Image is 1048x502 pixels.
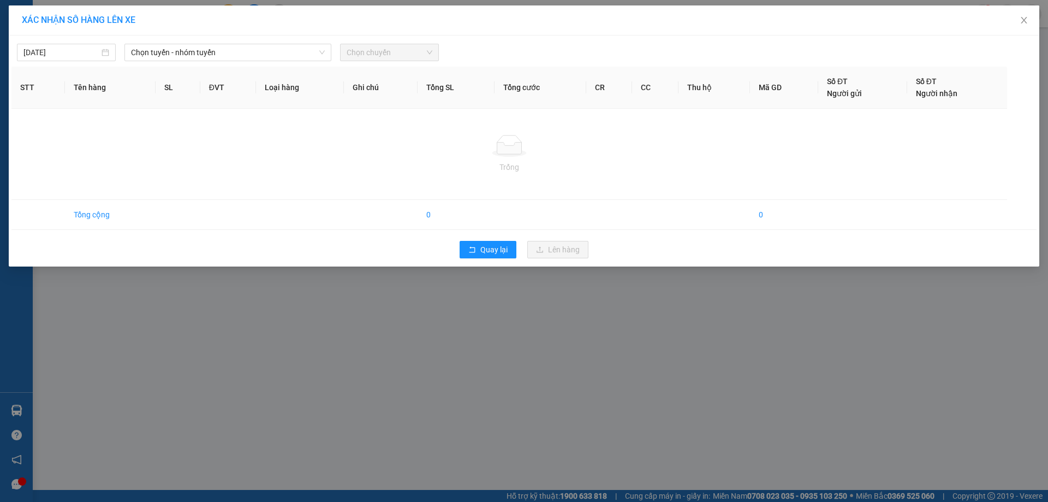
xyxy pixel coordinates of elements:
th: CC [632,67,678,109]
input: 15/09/2025 [23,46,99,58]
th: CR [586,67,633,109]
span: Chọn tuyến - nhóm tuyến [131,44,325,61]
span: Người gửi [827,89,862,98]
th: Tổng cước [495,67,586,109]
button: uploadLên hàng [527,241,588,258]
th: Mã GD [750,67,818,109]
th: Loại hàng [256,67,344,109]
th: SL [156,67,200,109]
span: close [1020,16,1028,25]
th: ĐVT [200,67,256,109]
div: Trống [20,161,998,173]
td: 0 [418,200,495,230]
th: Thu hộ [678,67,749,109]
span: Số ĐT [827,77,848,86]
button: rollbackQuay lại [460,241,516,258]
span: down [319,49,325,56]
td: Tổng cộng [65,200,156,230]
th: STT [11,67,65,109]
button: Close [1009,5,1039,36]
span: rollback [468,246,476,255]
td: 0 [750,200,818,230]
th: Tên hàng [65,67,156,109]
span: Quay lại [480,244,508,256]
span: Người nhận [916,89,957,98]
span: Chọn chuyến [347,44,432,61]
span: Số ĐT [916,77,937,86]
span: XÁC NHẬN SỐ HÀNG LÊN XE [22,15,135,25]
th: Ghi chú [344,67,418,109]
th: Tổng SL [418,67,495,109]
